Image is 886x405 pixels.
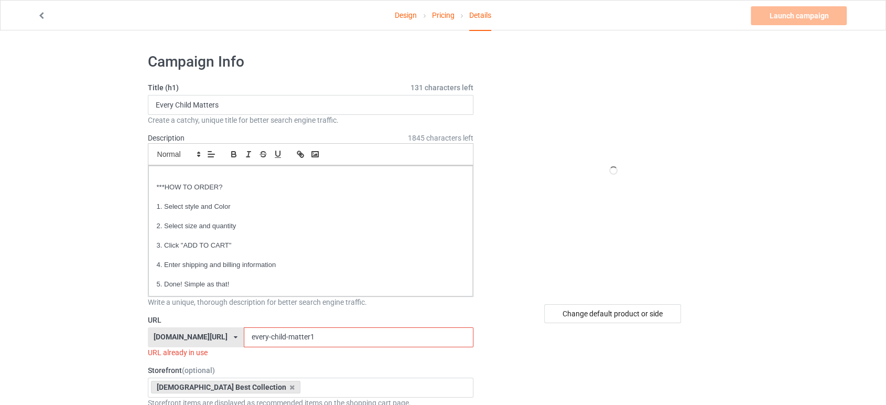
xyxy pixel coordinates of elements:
div: Details [469,1,491,31]
p: 1. Select style and Color [157,202,465,212]
div: [DEMOGRAPHIC_DATA] Best Collection [151,381,301,393]
div: Write a unique, thorough description for better search engine traffic. [148,297,474,307]
div: URL already in use [148,347,474,358]
p: 4. Enter shipping and billing information [157,260,465,270]
a: Design [395,1,417,30]
p: 2. Select size and quantity [157,221,465,231]
div: Change default product or side [544,304,681,323]
div: Create a catchy, unique title for better search engine traffic. [148,115,474,125]
label: Description [148,134,185,142]
span: 1845 characters left [408,133,473,143]
label: URL [148,315,474,325]
p: 3. Click "ADD TO CART" [157,241,465,251]
span: (optional) [182,366,215,375]
h1: Campaign Info [148,52,474,71]
label: Storefront [148,365,474,376]
p: ***HOW TO ORDER? [157,183,465,193]
label: Title (h1) [148,82,474,93]
div: [DOMAIN_NAME][URL] [154,333,228,340]
span: 131 characters left [410,82,473,93]
a: Pricing [431,1,454,30]
p: 5. Done! Simple as that! [157,280,465,290]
